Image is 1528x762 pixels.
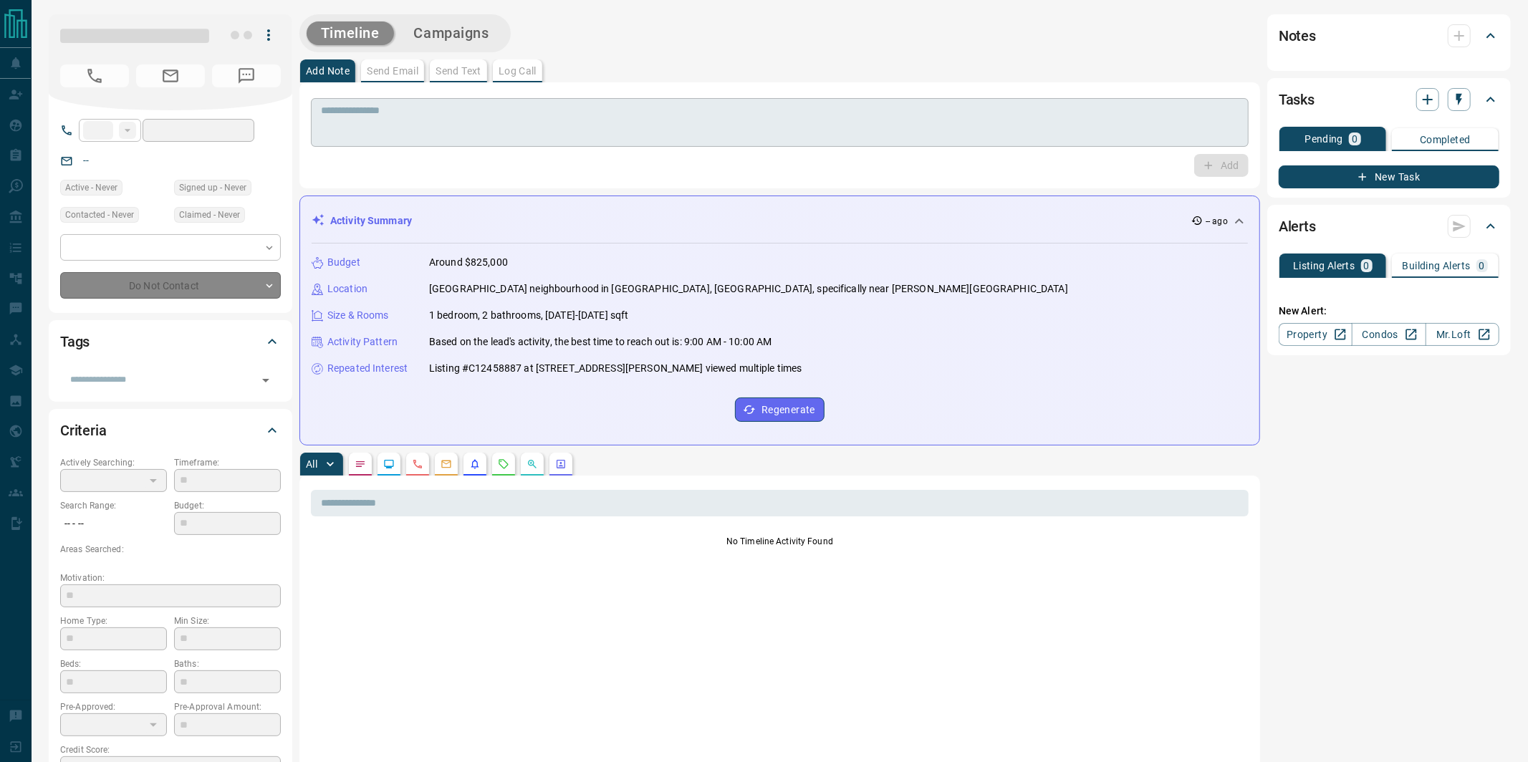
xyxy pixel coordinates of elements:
[60,700,167,713] p: Pre-Approved:
[60,543,281,556] p: Areas Searched:
[327,361,408,376] p: Repeated Interest
[174,499,281,512] p: Budget:
[498,458,509,470] svg: Requests
[429,308,629,323] p: 1 bedroom, 2 bathrooms, [DATE]-[DATE] sqft
[174,456,281,469] p: Timeframe:
[1352,323,1426,346] a: Condos
[60,64,129,87] span: No Number
[527,458,538,470] svg: Opportunities
[174,657,281,670] p: Baths:
[735,397,825,422] button: Regenerate
[60,272,281,299] div: Do Not Contact
[412,458,423,470] svg: Calls
[429,334,772,349] p: Based on the lead's activity, the best time to reach out is: 9:00 AM - 10:00 AM
[355,458,366,470] svg: Notes
[1279,88,1315,111] h2: Tasks
[312,208,1248,234] div: Activity Summary-- ago
[327,255,360,270] p: Budget
[60,499,167,512] p: Search Range:
[1352,134,1358,144] p: 0
[429,361,802,376] p: Listing #C12458887 at [STREET_ADDRESS][PERSON_NAME] viewed multiple times
[311,535,1249,548] p: No Timeline Activity Found
[60,413,281,448] div: Criteria
[429,255,508,270] p: Around $825,000
[327,308,389,323] p: Size & Rooms
[60,512,167,536] p: -- - --
[65,208,134,222] span: Contacted - Never
[306,66,350,76] p: Add Note
[1279,323,1352,346] a: Property
[83,155,89,166] a: --
[1279,19,1499,53] div: Notes
[212,64,281,87] span: No Number
[1420,135,1471,145] p: Completed
[1293,261,1355,271] p: Listing Alerts
[256,370,276,390] button: Open
[1279,24,1316,47] h2: Notes
[60,330,90,353] h2: Tags
[1279,304,1499,319] p: New Alert:
[1304,134,1343,144] p: Pending
[60,743,281,756] p: Credit Score:
[179,180,246,195] span: Signed up - Never
[60,571,281,584] p: Motivation:
[306,459,317,469] p: All
[429,281,1068,296] p: [GEOGRAPHIC_DATA] neighbourhood in [GEOGRAPHIC_DATA], [GEOGRAPHIC_DATA], specifically near [PERSO...
[1279,165,1499,188] button: New Task
[1279,82,1499,117] div: Tasks
[60,614,167,627] p: Home Type:
[1279,209,1499,243] div: Alerts
[1403,261,1471,271] p: Building Alerts
[327,334,398,349] p: Activity Pattern
[469,458,481,470] svg: Listing Alerts
[136,64,205,87] span: No Email
[65,180,117,195] span: Active - Never
[555,458,567,470] svg: Agent Actions
[174,700,281,713] p: Pre-Approval Amount:
[327,281,367,296] p: Location
[60,657,167,670] p: Beds:
[60,324,281,359] div: Tags
[307,21,394,45] button: Timeline
[179,208,240,222] span: Claimed - Never
[174,614,281,627] p: Min Size:
[1364,261,1370,271] p: 0
[400,21,504,45] button: Campaigns
[441,458,452,470] svg: Emails
[1206,215,1228,228] p: -- ago
[60,456,167,469] p: Actively Searching:
[1426,323,1499,346] a: Mr.Loft
[60,419,107,442] h2: Criteria
[1279,215,1316,238] h2: Alerts
[383,458,395,470] svg: Lead Browsing Activity
[1479,261,1485,271] p: 0
[330,213,412,228] p: Activity Summary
